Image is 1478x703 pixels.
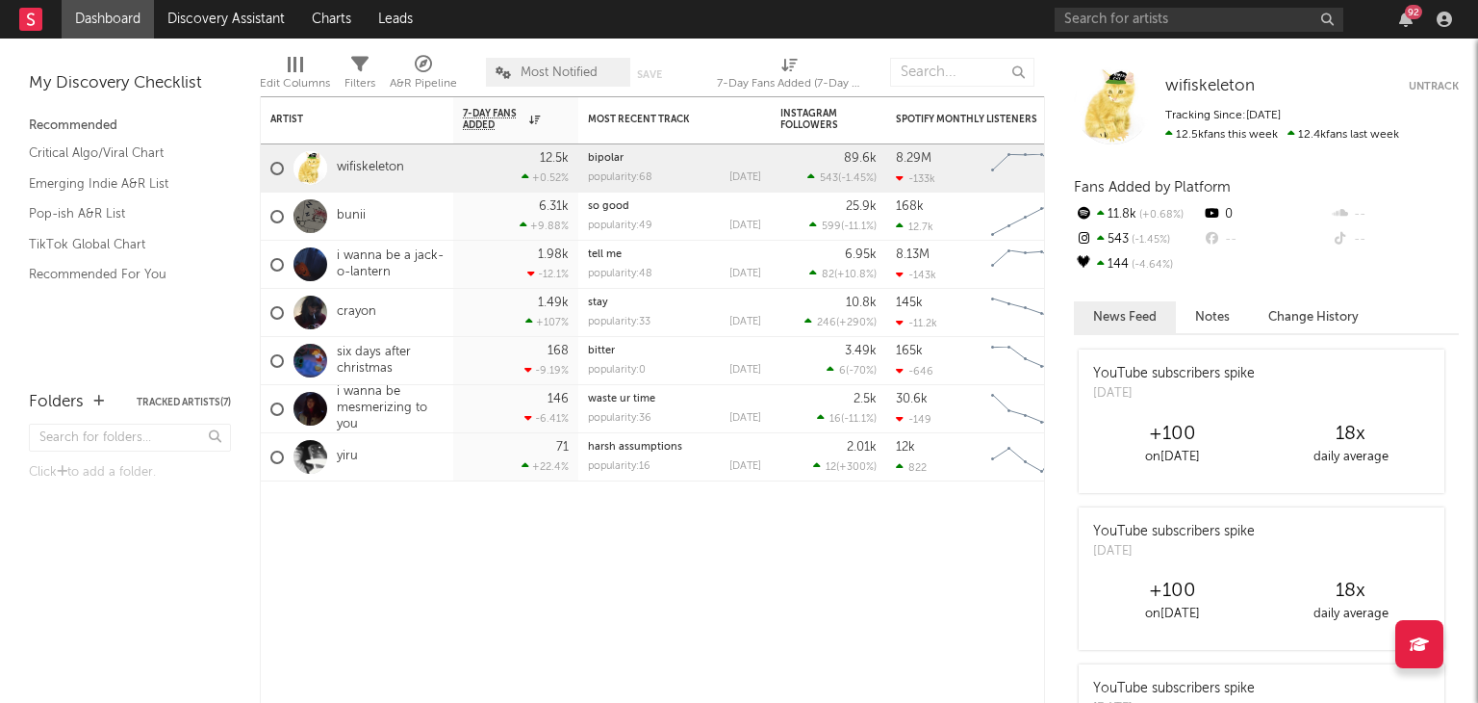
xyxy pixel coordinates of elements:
svg: Chart title [982,144,1069,193]
a: Critical Algo/Viral Chart [29,143,212,164]
div: popularity: 16 [588,461,650,472]
span: 12.5k fans this week [1165,129,1278,141]
span: 599 [822,221,841,232]
div: Spotify Monthly Listeners [896,114,1040,125]
div: Edit Columns [260,48,330,104]
svg: Chart title [982,241,1069,289]
div: ( ) [809,220,877,232]
span: +10.8 % [837,270,874,280]
div: Most Recent Track [588,114,732,125]
a: so good [588,201,629,212]
div: 1.49k [538,297,569,309]
div: 1.98k [538,248,569,261]
svg: Chart title [982,385,1069,433]
span: Fans Added by Platform [1074,180,1231,195]
div: 11.8k [1074,202,1202,227]
div: 168k [896,200,924,213]
div: [DATE] [729,461,761,472]
div: Filters [344,48,375,104]
div: 2.01k [847,441,877,454]
span: +0.68 % [1136,210,1184,221]
div: [DATE] [729,269,761,279]
div: 71 [556,441,569,454]
a: Emerging Indie A&R List [29,173,212,195]
div: [DATE] [729,221,761,231]
div: YouTube subscribers spike [1093,522,1255,542]
span: -70 % [849,366,874,377]
div: -- [1202,227,1330,252]
span: 12.4k fans last week [1165,129,1399,141]
div: 7-Day Fans Added (7-Day Fans Added) [717,72,861,95]
div: ( ) [817,412,877,425]
div: ( ) [809,268,877,280]
span: 16 [829,414,841,425]
a: yiru [337,449,358,465]
a: wifiskeleton [1165,77,1255,96]
div: 12.7k [896,221,933,233]
span: Most Notified [521,66,598,79]
a: i wanna be mesmerizing to you [337,384,444,433]
div: -143k [896,269,936,281]
div: 168 [548,345,569,357]
span: 543 [820,173,838,184]
a: crayon [337,304,376,321]
div: [DATE] [1093,384,1255,404]
div: -- [1331,227,1459,252]
div: ( ) [827,364,877,377]
div: popularity: 68 [588,172,652,183]
div: Instagram Followers [780,108,848,131]
svg: Chart title [982,289,1069,337]
button: Untrack [1409,77,1459,96]
a: waste ur time [588,394,655,404]
div: 2.5k [854,393,877,405]
div: -133k [896,172,935,185]
svg: Chart title [982,433,1069,482]
span: -4.64 % [1129,260,1173,271]
div: Edit Columns [260,72,330,95]
div: 18 x [1261,580,1440,603]
div: Click to add a folder. [29,461,231,484]
div: -11.2k [896,317,937,329]
div: 822 [896,461,927,474]
button: 92 [1399,12,1413,27]
input: Search for artists [1055,8,1343,32]
div: popularity: 0 [588,365,646,376]
div: 89.6k [844,152,877,165]
input: Search... [890,58,1034,87]
button: Tracked Artists(7) [137,398,231,407]
span: -1.45 % [1129,235,1170,246]
div: popularity: 49 [588,221,652,231]
div: [DATE] [729,413,761,424]
a: wifiskeleton [337,160,404,176]
svg: Chart title [982,337,1069,385]
div: -- [1331,202,1459,227]
div: 144 [1074,252,1202,277]
div: ( ) [807,171,877,184]
div: 10.8k [846,297,877,309]
div: +0.52 % [522,171,569,184]
div: 145k [896,297,923,309]
div: 8.29M [896,152,931,165]
div: 12k [896,441,915,454]
a: Recommended For You [29,264,212,285]
div: stay [588,298,761,308]
div: 7-Day Fans Added (7-Day Fans Added) [717,48,861,104]
div: Filters [344,72,375,95]
div: +100 [1083,423,1261,446]
div: 92 [1405,5,1422,19]
div: My Discovery Checklist [29,72,231,95]
div: [DATE] [729,365,761,376]
div: 6.31k [539,200,569,213]
div: +107 % [525,316,569,328]
a: bunii [337,208,366,224]
div: 543 [1074,227,1202,252]
div: -12.1 % [527,268,569,280]
a: stay [588,298,608,308]
div: +100 [1083,580,1261,603]
div: +22.4 % [522,460,569,473]
div: Folders [29,391,84,414]
span: 12 [826,462,836,473]
input: Search for folders... [29,424,231,452]
div: harsh assumptions [588,442,761,453]
a: tell me [588,249,622,260]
